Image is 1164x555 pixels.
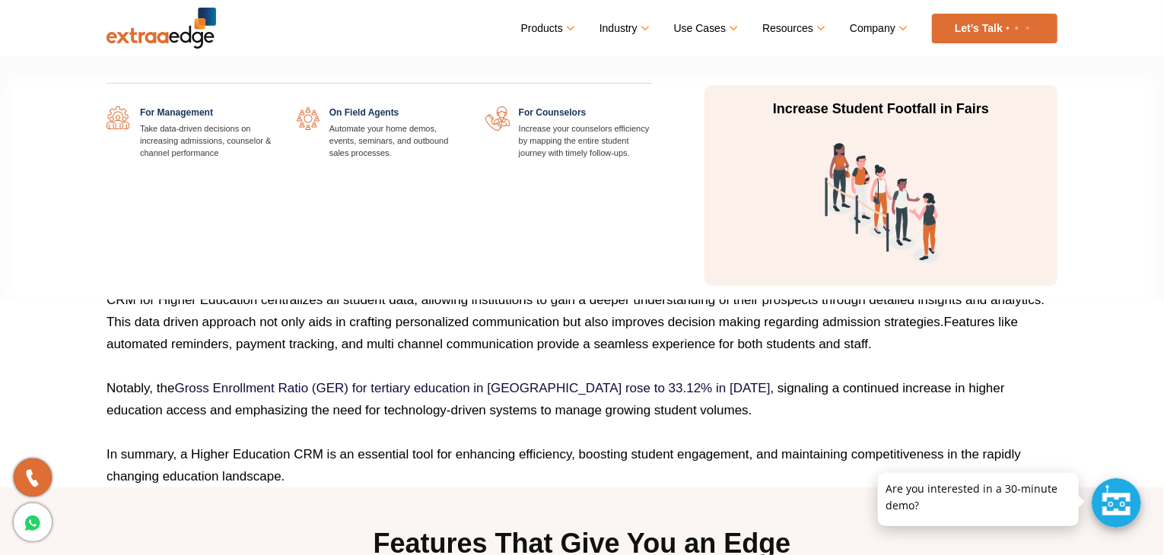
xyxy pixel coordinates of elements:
a: Let’s Talk [932,14,1057,43]
p: Notably, the , signaling a continued increase in higher education access and emphasizing the need... [107,377,1057,421]
span: CRM for Higher Education centralizes all student data, allowing institutions to gain a deeper und... [107,293,1045,329]
div: Chat [1092,478,1141,528]
a: Products [521,17,573,40]
span: Features like automated reminders, payment tracking, and multi channel communication provide a se... [107,315,1018,351]
p: In summary, a Higher Education CRM is an essential tool for enhancing efficiency, boosting studen... [107,443,1057,487]
p: Increase Student Footfall in Fairs [738,100,1024,119]
a: Use Cases [674,17,736,40]
a: Company [850,17,905,40]
a: Resources [762,17,823,40]
a: Gross Enrollment Ratio (GER) for tertiary education in [GEOGRAPHIC_DATA] rose to 33.12% in [DATE] [174,381,770,395]
a: Industry [599,17,647,40]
